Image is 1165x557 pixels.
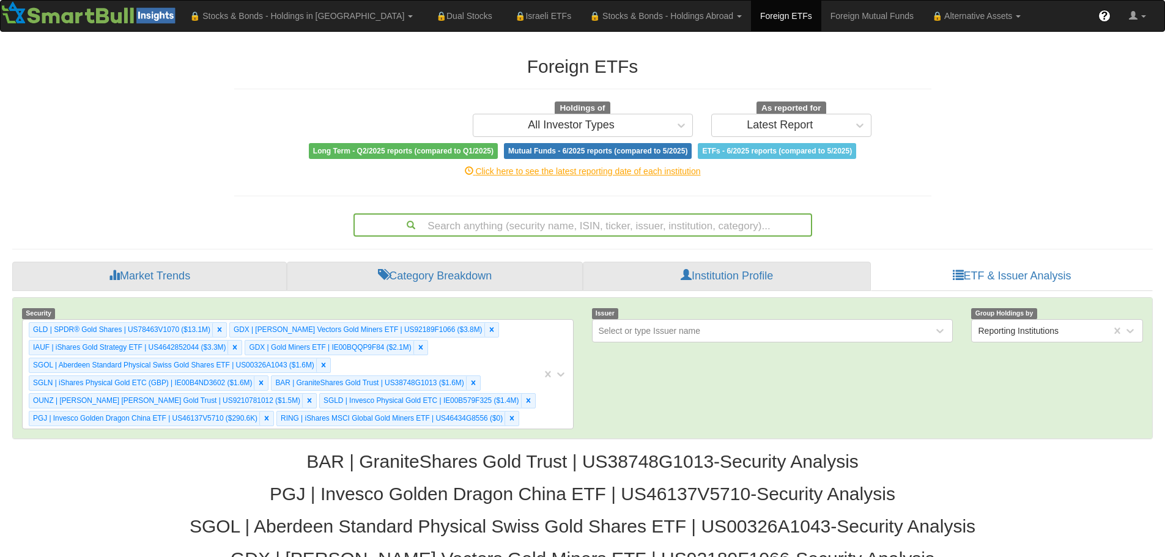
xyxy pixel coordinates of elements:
div: SGLD | Invesco Physical Gold ETC | IE00B579F325 ($1.4M) [320,394,520,408]
div: Reporting Institutions [978,325,1059,337]
h2: PGJ | Invesco Golden Dragon China ETF | US46137V5710 - Security Analysis [12,484,1153,504]
a: ? [1089,1,1120,31]
div: GLD | SPDR® Gold Shares | US78463V1070 ($13.1M) [29,323,212,337]
a: Foreign ETFs [751,1,821,31]
h2: SGOL | Aberdeen Standard Physical Swiss Gold Shares ETF | US00326A1043 - Security Analysis [12,516,1153,536]
div: SGOL | Aberdeen Standard Physical Swiss Gold Shares ETF | US00326A1043 ($1.6M) [29,358,316,372]
h2: BAR | GraniteShares Gold Trust | US38748G1013 - Security Analysis [12,451,1153,471]
span: Holdings of [555,101,610,115]
a: 🔒 Stocks & Bonds - Holdings in [GEOGRAPHIC_DATA] [180,1,422,31]
div: GDX | Gold Miners ETF | IE00BQQP9F84 ($2.1M) [245,341,413,355]
a: Category Breakdown [287,262,583,291]
div: OUNZ | [PERSON_NAME] [PERSON_NAME] Gold Trust | US9210781012 ($1.5M) [29,394,302,408]
a: 🔒 Stocks & Bonds - Holdings Abroad [580,1,751,31]
span: Security [22,308,55,319]
div: RING | iShares MSCI Global Gold Miners ETF | US46434G8556 ($0) [277,411,505,426]
span: ETFs - 6/2025 reports (compared to 5/2025) [698,143,856,159]
span: Group Holdings by [971,308,1037,319]
span: Long Term - Q2/2025 reports (compared to Q1/2025) [309,143,498,159]
span: Issuer [592,308,619,319]
span: Mutual Funds - 6/2025 reports (compared to 5/2025) [504,143,692,159]
a: 🔒 Alternative Assets [923,1,1030,31]
img: Smartbull [1,1,180,25]
div: Select or type Issuer name [599,325,701,337]
span: ? [1101,10,1108,22]
span: As reported for [756,101,826,115]
h2: Foreign ETFs [234,56,931,76]
a: Institution Profile [583,262,871,291]
a: Foreign Mutual Funds [821,1,923,31]
div: GDX | [PERSON_NAME] Vectors Gold Miners ETF | US92189F1066 ($3.8M) [230,323,484,337]
div: BAR | GraniteShares Gold Trust | US38748G1013 ($1.6M) [272,376,465,390]
div: PGJ | Invesco Golden Dragon China ETF | US46137V5710 ($290.6K) [29,411,259,426]
div: All Investor Types [528,119,615,131]
div: IAUF | iShares Gold Strategy ETF | US4642852044 ($3.3M) [29,341,227,355]
div: Click here to see the latest reporting date of each institution [225,165,941,177]
a: Market Trends [12,262,287,291]
div: SGLN | iShares Physical Gold ETC (GBP) | IE00B4ND3602 ($1.6M) [29,376,254,390]
a: ETF & Issuer Analysis [871,262,1153,291]
div: Latest Report [747,119,813,131]
a: 🔒Israeli ETFs [501,1,580,31]
a: 🔒Dual Stocks [422,1,501,31]
div: Search anything (security name, ISIN, ticker, issuer, institution, category)... [355,215,811,235]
